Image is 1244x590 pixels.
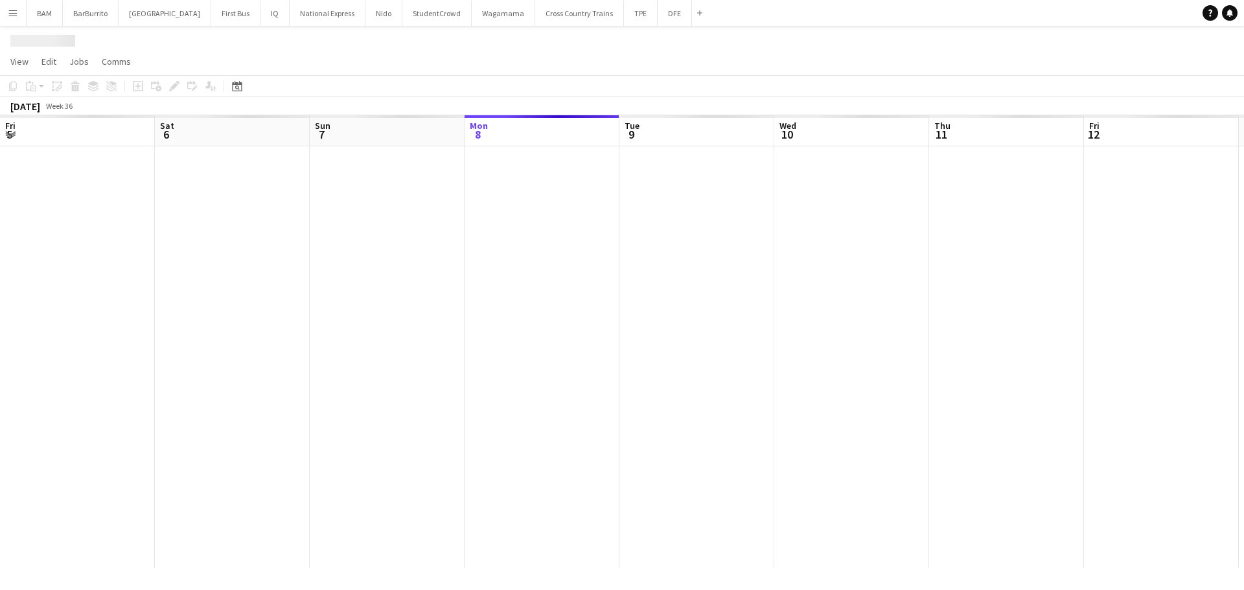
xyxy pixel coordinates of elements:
button: BAM [27,1,63,26]
span: Edit [41,56,56,67]
button: First Bus [211,1,260,26]
span: Sun [315,120,330,131]
button: TPE [624,1,658,26]
a: Edit [36,53,62,70]
span: Tue [625,120,639,131]
span: Jobs [69,56,89,67]
span: Mon [470,120,488,131]
button: StudentCrowd [402,1,472,26]
span: View [10,56,29,67]
span: 5 [3,127,16,142]
span: 7 [313,127,330,142]
span: 8 [468,127,488,142]
a: Comms [97,53,136,70]
span: 10 [777,127,796,142]
span: Fri [1089,120,1100,131]
span: 11 [932,127,950,142]
a: Jobs [64,53,94,70]
button: DFE [658,1,692,26]
span: Thu [934,120,950,131]
span: Comms [102,56,131,67]
div: [DATE] [10,100,40,113]
span: 6 [158,127,174,142]
span: Week 36 [43,101,75,111]
a: View [5,53,34,70]
button: Nido [365,1,402,26]
span: Fri [5,120,16,131]
button: Cross Country Trains [535,1,624,26]
span: Wed [779,120,796,131]
span: 9 [623,127,639,142]
button: National Express [290,1,365,26]
button: Wagamama [472,1,535,26]
button: [GEOGRAPHIC_DATA] [119,1,211,26]
span: Sat [160,120,174,131]
span: 12 [1087,127,1100,142]
button: BarBurrito [63,1,119,26]
button: IQ [260,1,290,26]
